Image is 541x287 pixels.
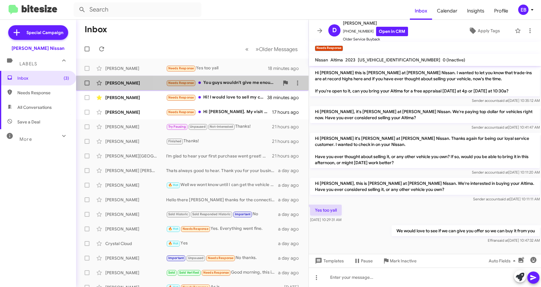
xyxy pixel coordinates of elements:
div: a day ago [278,240,304,247]
div: [PERSON_NAME] [105,270,166,276]
div: Crystal Cloud [105,240,166,247]
span: [US_VEHICLE_IDENTIFICATION_NUMBER] [358,57,440,63]
div: 18 minutes ago [268,65,304,71]
span: 🔥 Hot [168,183,179,187]
a: Inbox [410,2,432,20]
div: Good morning, this is [PERSON_NAME]. I'm reaching out bc my tags expire [DATE] and I haven't rece... [166,269,278,276]
div: Thanks! [166,123,272,130]
nav: Page navigation example [242,43,301,55]
div: Thats always good to hear. Thank you for your business. [166,168,278,174]
div: [PERSON_NAME] [105,138,166,144]
span: Sold Responded Historic [192,212,231,216]
div: [PERSON_NAME] [105,211,166,217]
button: Templates [309,255,349,266]
div: a day ago [278,226,304,232]
div: [PERSON_NAME] [PERSON_NAME] [105,168,166,174]
span: said at [499,197,510,201]
a: Profile [489,2,513,20]
span: Older Service Buyback [343,36,408,42]
button: EB [513,5,534,15]
span: Try Pausing [168,125,186,129]
a: Special Campaign [8,25,68,40]
span: Sold [168,271,175,275]
span: Sender account [DATE] 10:11:11 AM [473,197,540,201]
a: Insights [462,2,489,20]
a: Open in CRM [376,27,408,36]
div: Yes. Everything went fine. [166,225,278,232]
button: Pause [349,255,378,266]
h1: Inbox [85,25,107,34]
span: Needs Response [203,271,229,275]
small: Needs Response [315,46,343,51]
div: Yes too yall [166,65,268,72]
span: Sender account [DATE] 10:41:47 AM [472,125,540,130]
div: [PERSON_NAME] [105,197,166,203]
span: Needs Response [17,90,69,96]
div: [PERSON_NAME] Nissan [12,45,65,51]
div: [PERSON_NAME] [105,226,166,232]
span: Finished [168,139,182,143]
span: Not-Interested [210,125,233,129]
span: Save a Deal [17,119,40,125]
span: » [256,45,259,53]
div: EB [518,5,529,15]
div: 38 minutes ago [267,95,304,101]
div: [PERSON_NAME][GEOGRAPHIC_DATA] [105,153,166,159]
div: a day ago [278,211,304,217]
div: a day ago [278,255,304,261]
div: Hello there [PERSON_NAME] thanks for the connection as I told [PERSON_NAME] [DATE] I was only int... [166,197,278,203]
span: Pause [361,255,373,266]
span: Templates [314,255,344,266]
div: [PERSON_NAME] [105,95,166,101]
span: Important [168,256,184,260]
span: [PERSON_NAME] [343,19,408,27]
button: Previous [242,43,252,55]
span: 0 (Inactive) [443,57,465,63]
input: Search [74,2,201,17]
div: Thanks! [166,138,272,145]
span: « [245,45,249,53]
span: 2023 [345,57,355,63]
span: Labels [19,61,37,67]
div: 17 hours ago [272,109,304,115]
span: Unpaused [188,256,204,260]
p: Hi [PERSON_NAME] it's [PERSON_NAME] at [PERSON_NAME] Nissan. Thanks again for being our loyal ser... [310,133,540,168]
span: D [332,26,337,35]
span: Mark Inactive [390,255,417,266]
a: Calendar [432,2,462,20]
span: Older Messages [259,46,298,53]
span: Sender account [DATE] 10:35:12 AM [472,98,540,103]
div: You guys wouldn't give me enough to pay what I owe and get me into a new car. And my credit is ba... [166,79,279,86]
div: No [166,211,278,218]
div: a day ago [278,182,304,188]
span: Sold Verified [179,271,199,275]
span: said at [498,170,508,175]
span: Altima [330,57,343,63]
span: said at [497,238,508,243]
span: Needs Response [168,110,194,114]
span: (3) [64,75,69,81]
p: Hi [PERSON_NAME], this is [PERSON_NAME] at [PERSON_NAME] Nissan. We're interested in buying your ... [310,178,540,195]
button: Next [252,43,301,55]
div: Hi! I would love to sell my car and get a new one but I am not sure if it's an option since I am ... [166,94,267,101]
span: [PHONE_NUMBER] [343,27,408,36]
div: [PERSON_NAME] [105,65,166,71]
p: Hi [PERSON_NAME], it's [PERSON_NAME] at [PERSON_NAME] Nissan. We're paying top dollar for vehicle... [310,106,540,123]
span: Needs Response [183,227,208,231]
span: 🔥 Hot [168,241,179,245]
div: [PERSON_NAME] [105,255,166,261]
span: Special Campaign [26,29,63,36]
span: Auto Fields [489,255,518,266]
span: All Conversations [17,104,52,110]
div: [PERSON_NAME] [105,109,166,115]
button: Auto Fields [484,255,523,266]
span: said at [497,125,508,130]
p: We would love to see if we can give you offer so we can buy it from you [392,225,540,236]
span: Sender account [DATE] 10:11:20 AM [472,170,540,175]
span: Needs Response [168,81,194,85]
button: Mark Inactive [378,255,421,266]
span: Nissan [315,57,328,63]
